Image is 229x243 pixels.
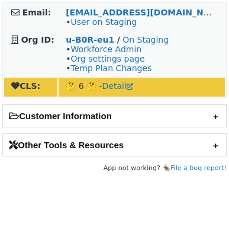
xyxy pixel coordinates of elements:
[102,81,133,91] a: Detail
[3,105,226,127] h2: Customer Information
[11,81,40,91] strong: CLS:
[22,8,51,17] strong: Email:
[70,44,141,54] a: Workforce Admin
[66,35,114,44] a: u-B0R-eu1
[70,17,137,27] a: User on Staging
[117,35,120,44] strong: /
[66,44,151,73] span: • • •
[2,162,227,174] footer: App not working? 🪳
[170,164,227,172] a: File a bug report!
[66,17,137,27] span: •
[70,63,151,73] a: Temp Plan Changes
[70,54,144,63] a: Org settings page
[59,78,225,97] td: 🤔 6 🤔 -
[122,35,169,44] a: On Staging
[3,134,226,156] h2: Other Tools & Resources
[66,8,227,17] a: [EMAIL_ADDRESS][DOMAIN_NAME]
[21,35,54,44] strong: Org ID:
